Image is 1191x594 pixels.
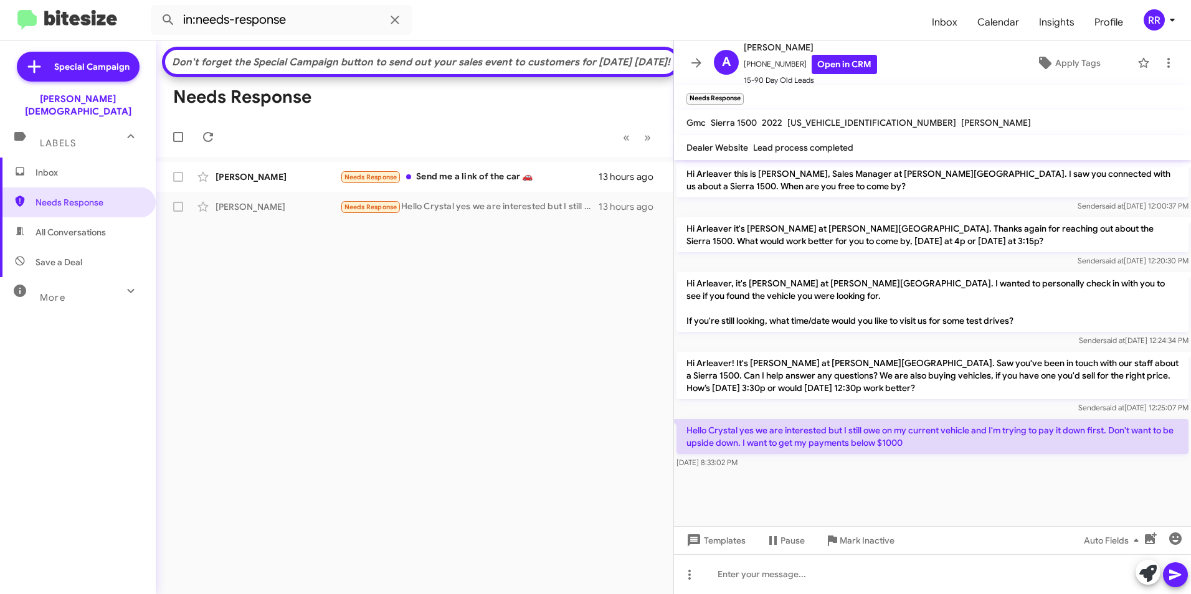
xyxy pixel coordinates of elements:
[674,529,756,552] button: Templates
[676,419,1189,454] p: Hello Crystal yes we are interested but I still owe on my current vehicle and I'm trying to pay i...
[54,60,130,73] span: Special Campaign
[676,272,1189,332] p: Hi Arleaver, it's [PERSON_NAME] at [PERSON_NAME][GEOGRAPHIC_DATA]. I wanted to personally check i...
[1133,9,1177,31] button: RR
[615,125,637,150] button: Previous
[686,93,744,105] small: Needs Response
[922,4,967,40] a: Inbox
[686,117,706,128] span: Gmc
[684,529,746,552] span: Templates
[840,529,894,552] span: Mark Inactive
[637,125,658,150] button: Next
[815,529,904,552] button: Mark Inactive
[686,142,748,153] span: Dealer Website
[1103,403,1124,412] span: said at
[744,74,877,87] span: 15-90 Day Old Leads
[1029,4,1084,40] a: Insights
[616,125,658,150] nav: Page navigation example
[753,142,853,153] span: Lead process completed
[676,163,1189,197] p: Hi Arleaver this is [PERSON_NAME], Sales Manager at [PERSON_NAME][GEOGRAPHIC_DATA]. I saw you con...
[1078,256,1189,265] span: Sender [DATE] 12:20:30 PM
[599,200,663,213] div: 13 hours ago
[1055,52,1101,74] span: Apply Tags
[151,5,412,35] input: Search
[644,130,651,145] span: »
[711,117,757,128] span: Sierra 1500
[36,196,141,209] span: Needs Response
[36,166,141,179] span: Inbox
[722,52,731,72] span: A
[344,203,397,211] span: Needs Response
[676,352,1189,399] p: Hi Arleaver! It's [PERSON_NAME] at [PERSON_NAME][GEOGRAPHIC_DATA]. Saw you've been in touch with ...
[36,226,106,238] span: All Conversations
[599,171,663,183] div: 13 hours ago
[1144,9,1165,31] div: RR
[40,138,76,149] span: Labels
[787,117,956,128] span: [US_VEHICLE_IDENTIFICATION_NUMBER]
[676,217,1189,252] p: Hi Arleaver it's [PERSON_NAME] at [PERSON_NAME][GEOGRAPHIC_DATA]. Thanks again for reaching out a...
[781,529,805,552] span: Pause
[1102,256,1124,265] span: said at
[40,292,65,303] span: More
[36,256,82,268] span: Save a Deal
[1102,201,1124,210] span: said at
[1005,52,1131,74] button: Apply Tags
[756,529,815,552] button: Pause
[1079,336,1189,345] span: Sender [DATE] 12:24:34 PM
[1084,4,1133,40] a: Profile
[744,55,877,74] span: [PHONE_NUMBER]
[17,52,140,82] a: Special Campaign
[1103,336,1125,345] span: said at
[1078,201,1189,210] span: Sender [DATE] 12:00:37 PM
[676,458,738,467] span: [DATE] 8:33:02 PM
[340,200,599,214] div: Hello Crystal yes we are interested but I still owe on my current vehicle and I'm trying to pay i...
[216,200,340,213] div: [PERSON_NAME]
[1084,529,1144,552] span: Auto Fields
[344,173,397,181] span: Needs Response
[171,56,671,68] div: Don't forget the Special Campaign button to send out your sales event to customers for [DATE] [DA...
[216,171,340,183] div: [PERSON_NAME]
[762,117,782,128] span: 2022
[812,55,877,74] a: Open in CRM
[1078,403,1189,412] span: Sender [DATE] 12:25:07 PM
[744,40,877,55] span: [PERSON_NAME]
[967,4,1029,40] a: Calendar
[961,117,1031,128] span: [PERSON_NAME]
[173,87,311,107] h1: Needs Response
[623,130,630,145] span: «
[1074,529,1154,552] button: Auto Fields
[340,170,599,184] div: Send me a link of the car 🚗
